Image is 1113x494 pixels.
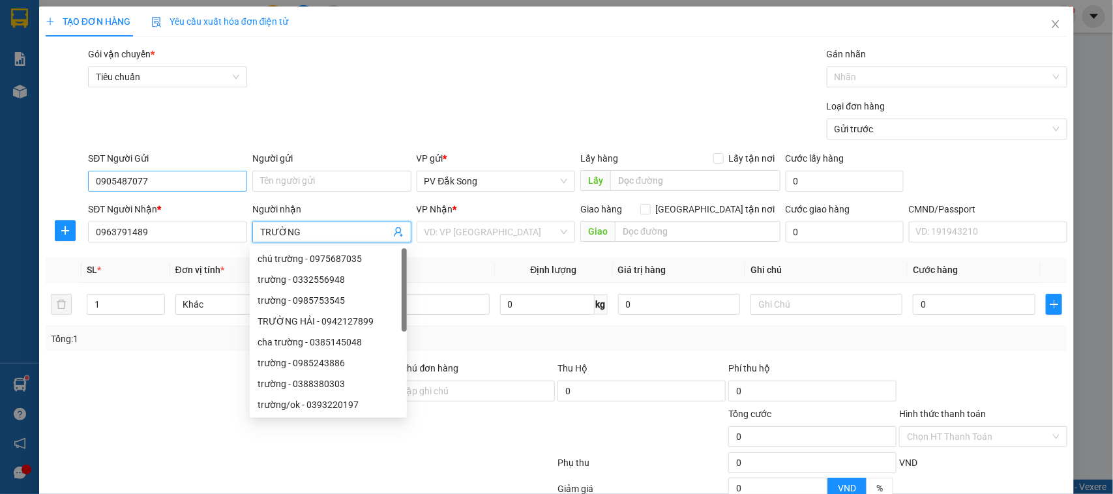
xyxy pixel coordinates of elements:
[838,483,856,493] span: VND
[610,170,780,191] input: Dọc đường
[728,409,771,419] span: Tổng cước
[417,151,576,166] div: VP gửi
[745,257,908,283] th: Ghi chú
[651,202,780,216] span: [GEOGRAPHIC_DATA] tận nơi
[899,409,986,419] label: Hình thức thanh toán
[258,252,399,266] div: chú trường - 0975687035
[44,91,82,98] span: PV Đắk Song
[387,381,556,401] input: Ghi chú đơn hàng
[151,17,162,27] img: icon
[786,153,844,164] label: Cước lấy hàng
[183,295,319,314] span: Khác
[87,265,97,275] span: SL
[13,91,27,109] span: Nơi gửi:
[250,332,407,353] div: cha trường - 0385145048
[728,361,897,381] div: Phí thu hộ
[46,16,130,27] span: TẠO ĐƠN HÀNG
[258,272,399,287] div: trường - 0332556948
[88,202,247,216] div: SĐT Người Nhận
[1037,7,1074,43] button: Close
[827,101,885,111] label: Loại đơn hàng
[45,78,151,88] strong: BIÊN NHẬN GỬI HÀNG HOÁ
[827,49,867,59] label: Gán nhãn
[417,204,453,214] span: VP Nhận
[580,204,622,214] span: Giao hàng
[786,171,904,192] input: Cước lấy hàng
[786,222,904,242] input: Cước giao hàng
[258,377,399,391] div: trường - 0388380303
[13,29,30,62] img: logo
[250,353,407,373] div: trường - 0985243886
[557,456,728,478] div: Phụ thu
[1046,294,1062,315] button: plus
[250,373,407,394] div: trường - 0388380303
[51,332,430,346] div: Tổng: 1
[100,91,121,109] span: Nơi nhận:
[615,221,780,242] input: Dọc đường
[88,49,155,59] span: Gói vận chuyển
[258,293,399,308] div: trường - 0985753545
[125,49,184,59] span: DSG09250222
[909,202,1068,216] div: CMND/Passport
[250,290,407,311] div: trường - 0985753545
[876,483,883,493] span: %
[51,294,72,315] button: delete
[250,394,407,415] div: trường/ok - 0393220197
[131,94,170,102] span: PV An Sương
[387,363,459,373] label: Ghi chú đơn hàng
[175,265,224,275] span: Đơn vị tính
[424,171,568,191] span: PV Đắk Song
[250,311,407,332] div: TRƯỜNG HẢI - 0942127899
[557,363,587,373] span: Thu Hộ
[899,458,917,468] span: VND
[750,294,902,315] input: Ghi Chú
[46,17,55,26] span: plus
[580,221,615,242] span: Giao
[338,294,490,315] input: VD: Bàn, Ghế
[96,67,239,87] span: Tiêu chuẩn
[250,269,407,290] div: trường - 0332556948
[124,59,184,68] span: 16:59:46 [DATE]
[88,151,247,166] div: SĐT Người Gửi
[55,225,75,236] span: plus
[250,248,407,269] div: chú trường - 0975687035
[258,398,399,412] div: trường/ok - 0393220197
[252,151,411,166] div: Người gửi
[595,294,608,315] span: kg
[786,204,850,214] label: Cước giao hàng
[151,16,289,27] span: Yêu cầu xuất hóa đơn điện tử
[580,153,618,164] span: Lấy hàng
[618,265,666,275] span: Giá trị hàng
[34,21,106,70] strong: CÔNG TY TNHH [GEOGRAPHIC_DATA] 214 QL13 - P.26 - Q.BÌNH THẠNH - TP HCM 1900888606
[258,314,399,328] div: TRƯỜNG HẢI - 0942127899
[913,265,958,275] span: Cước hàng
[252,202,411,216] div: Người nhận
[724,151,780,166] span: Lấy tận nơi
[55,220,76,241] button: plus
[1050,19,1061,29] span: close
[618,294,741,315] input: 0
[258,356,399,370] div: trường - 0985243886
[531,265,577,275] span: Định lượng
[580,170,610,191] span: Lấy
[393,227,404,237] span: user-add
[258,335,399,349] div: cha trường - 0385145048
[835,119,1060,139] span: Gửi trước
[1046,299,1061,310] span: plus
